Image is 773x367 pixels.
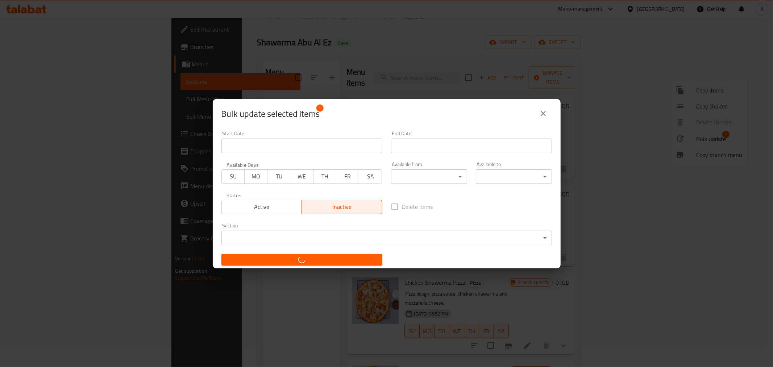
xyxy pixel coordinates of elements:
[293,171,310,182] span: WE
[535,105,552,122] button: close
[267,169,290,184] button: TU
[316,171,333,182] span: TH
[316,104,324,112] span: 1
[302,200,382,214] button: Inactive
[244,169,267,184] button: MO
[221,108,320,120] span: Selected items count
[336,169,359,184] button: FR
[225,202,299,212] span: Active
[221,200,302,214] button: Active
[476,169,552,184] div: ​
[221,169,245,184] button: SU
[362,171,379,182] span: SA
[391,169,467,184] div: ​
[290,169,313,184] button: WE
[339,171,356,182] span: FR
[305,202,379,212] span: Inactive
[221,231,552,245] div: ​
[225,171,242,182] span: SU
[359,169,382,184] button: SA
[248,171,265,182] span: MO
[270,171,287,182] span: TU
[402,202,433,211] span: Delete items
[313,169,336,184] button: TH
